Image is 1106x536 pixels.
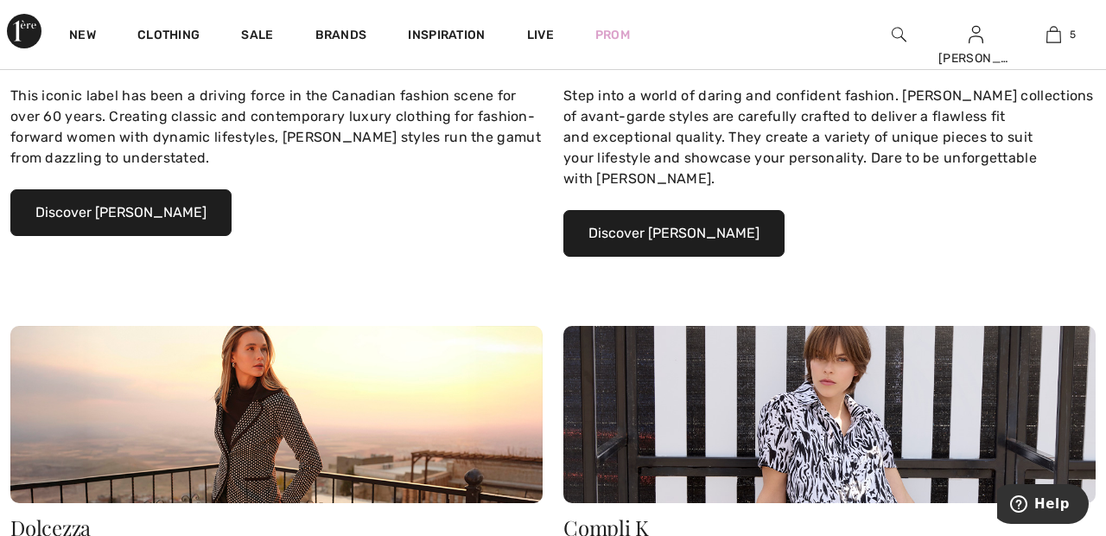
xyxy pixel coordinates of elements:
[137,28,200,46] a: Clothing
[997,484,1089,527] iframe: Opens a widget where you can find more information
[408,28,485,46] span: Inspiration
[315,28,367,46] a: Brands
[527,26,554,44] a: Live
[595,26,630,44] a: Prom
[1070,27,1076,42] span: 5
[69,28,96,46] a: New
[969,24,983,45] img: My Info
[892,24,906,45] img: search the website
[1015,24,1091,45] a: 5
[563,326,1096,503] img: Compli K
[241,28,273,46] a: Sale
[7,14,41,48] img: 1ère Avenue
[10,189,232,236] button: Discover [PERSON_NAME]
[563,210,785,257] button: Discover [PERSON_NAME]
[938,49,1014,67] div: [PERSON_NAME]
[10,326,543,503] img: Dolcezza
[563,86,1096,189] div: Step into a world of daring and confident fashion. [PERSON_NAME] collections of avant-garde style...
[969,26,983,42] a: Sign In
[1046,24,1061,45] img: My Bag
[10,86,543,169] div: This iconic label has been a driving force in the Canadian fashion scene for over 60 years. Creat...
